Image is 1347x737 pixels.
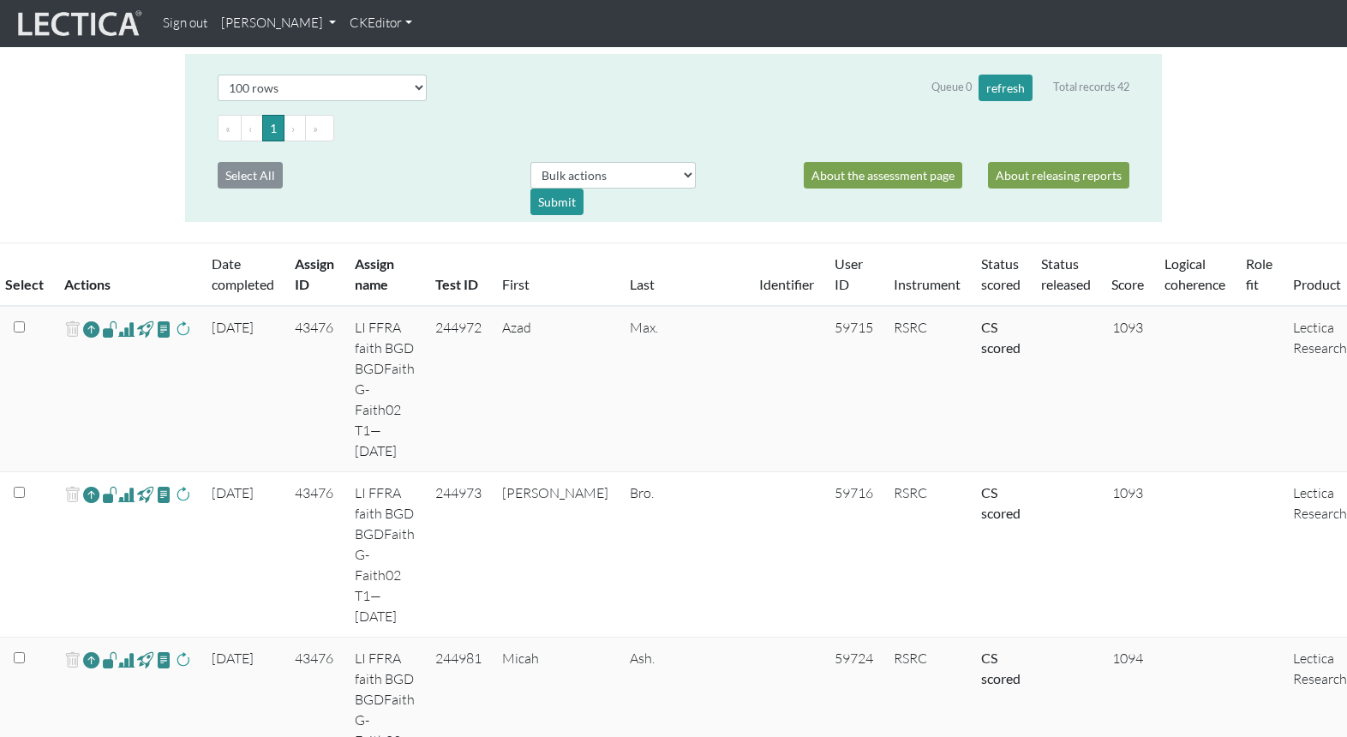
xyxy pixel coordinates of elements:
[344,472,425,638] td: LI FFRA faith BGD BGDFaith G-Faith02 T1—[DATE]
[620,472,749,638] td: Bro.
[137,319,153,339] span: view
[156,484,172,504] span: view
[214,7,343,40] a: [PERSON_NAME]
[284,306,344,472] td: 43476
[64,482,81,507] span: delete
[981,319,1021,356] a: Completed = assessment has been completed; CS scored = assessment has been CLAS scored; LS scored...
[175,319,191,339] span: rescore
[981,484,1021,521] a: Completed = assessment has been completed; CS scored = assessment has been CLAS scored; LS scored...
[1112,319,1143,336] span: 1093
[931,75,1129,101] div: Queue 0 Total records 42
[492,472,620,638] td: [PERSON_NAME]
[284,472,344,638] td: 43476
[137,484,153,504] span: view
[212,255,274,292] a: Date completed
[824,472,883,638] td: 59716
[102,650,118,669] span: view
[137,650,153,669] span: view
[492,306,620,472] td: Azad
[1111,276,1144,292] a: Score
[218,162,283,189] button: Select All
[1041,255,1091,292] a: Status released
[118,319,135,339] span: Analyst score
[175,650,191,670] span: rescore
[981,650,1021,686] a: Completed = assessment has been completed; CS scored = assessment has been CLAS scored; LS scored...
[218,115,1129,141] ul: Pagination
[102,484,118,504] span: view
[1293,276,1341,292] a: Product
[201,306,284,472] td: [DATE]
[835,255,863,292] a: User ID
[502,276,530,292] a: First
[284,243,344,307] th: Assign ID
[804,162,962,189] a: About the assessment page
[1112,650,1143,667] span: 1094
[156,650,172,669] span: view
[981,255,1021,292] a: Status scored
[344,243,425,307] th: Assign name
[530,189,584,215] div: Submit
[620,306,749,472] td: Max.
[54,243,201,307] th: Actions
[83,482,99,507] a: Reopen
[883,472,971,638] td: RSRC
[102,319,118,339] span: view
[201,472,284,638] td: [DATE]
[759,276,814,292] a: Identifier
[824,306,883,472] td: 59715
[14,8,142,40] img: lecticalive
[883,306,971,472] td: RSRC
[343,7,419,40] a: CKEditor
[425,243,492,307] th: Test ID
[988,162,1129,189] a: About releasing reports
[64,648,81,673] span: delete
[1112,484,1143,501] span: 1093
[425,472,492,638] td: 244973
[344,306,425,472] td: LI FFRA faith BGD BGDFaith G-Faith02 T1—[DATE]
[118,484,135,505] span: Analyst score
[64,317,81,342] span: delete
[630,276,655,292] a: Last
[118,650,135,670] span: Analyst score
[894,276,961,292] a: Instrument
[1164,255,1225,292] a: Logical coherence
[1246,255,1272,292] a: Role fit
[425,306,492,472] td: 244972
[83,648,99,673] a: Reopen
[979,75,1033,101] button: refresh
[83,317,99,342] a: Reopen
[262,115,284,141] button: Go to page 1
[156,7,214,40] a: Sign out
[175,484,191,505] span: rescore
[156,319,172,339] span: view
